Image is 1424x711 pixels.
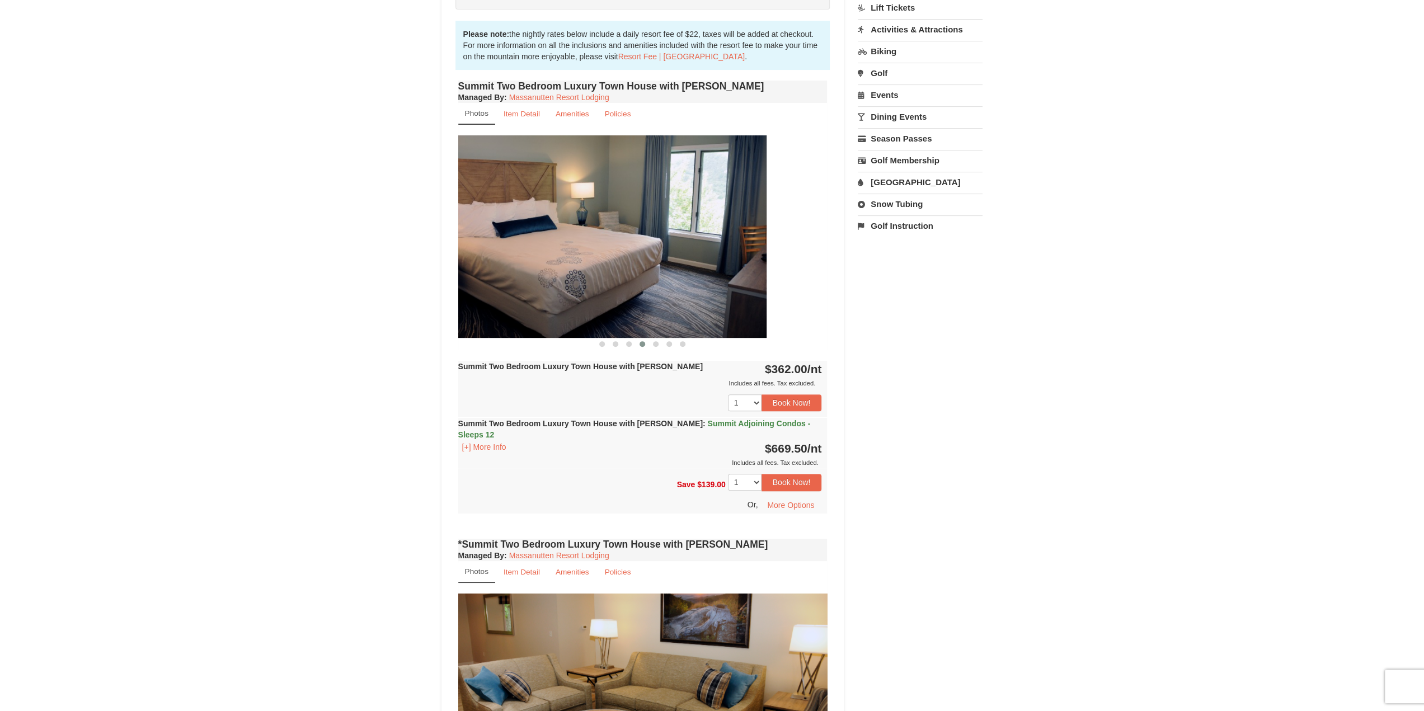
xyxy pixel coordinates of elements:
[397,135,767,337] img: 18876286-205-de95851f.png
[455,21,830,70] div: the nightly rates below include a daily resort fee of $22, taxes will be added at checkout. For m...
[458,419,811,439] strong: Summit Two Bedroom Luxury Town House with [PERSON_NAME]
[458,539,828,550] h4: *Summit Two Bedroom Luxury Town House with [PERSON_NAME]
[762,474,822,491] button: Book Now!
[676,480,695,489] span: Save
[858,63,983,83] a: Golf
[858,84,983,105] a: Events
[504,110,540,118] small: Item Detail
[458,551,504,560] span: Managed By
[697,480,726,489] span: $139.00
[765,442,807,455] span: $669.50
[458,441,510,453] button: [+] More Info
[858,19,983,40] a: Activities & Attractions
[465,109,488,117] small: Photos
[807,362,822,375] span: /nt
[458,103,495,125] a: Photos
[458,561,495,583] a: Photos
[762,394,822,411] button: Book Now!
[858,106,983,127] a: Dining Events
[703,419,706,428] span: :
[597,103,638,125] a: Policies
[760,497,821,514] button: More Options
[496,103,547,125] a: Item Detail
[458,457,822,468] div: Includes all fees. Tax excluded.
[458,93,507,102] strong: :
[465,567,488,576] small: Photos
[604,110,631,118] small: Policies
[748,500,758,508] span: Or,
[604,568,631,576] small: Policies
[807,442,822,455] span: /nt
[858,194,983,214] a: Snow Tubing
[509,93,609,102] a: Massanutten Resort Lodging
[858,41,983,62] a: Biking
[858,172,983,192] a: [GEOGRAPHIC_DATA]
[504,568,540,576] small: Item Detail
[458,93,504,102] span: Managed By
[556,568,589,576] small: Amenities
[458,378,822,389] div: Includes all fees. Tax excluded.
[556,110,589,118] small: Amenities
[765,362,822,375] strong: $362.00
[458,81,828,92] h4: Summit Two Bedroom Luxury Town House with [PERSON_NAME]
[509,551,609,560] a: Massanutten Resort Lodging
[858,215,983,236] a: Golf Instruction
[463,30,509,39] strong: Please note:
[548,103,596,125] a: Amenities
[858,128,983,149] a: Season Passes
[496,561,547,583] a: Item Detail
[458,551,507,560] strong: :
[548,561,596,583] a: Amenities
[858,150,983,171] a: Golf Membership
[618,52,745,61] a: Resort Fee | [GEOGRAPHIC_DATA]
[458,362,703,371] strong: Summit Two Bedroom Luxury Town House with [PERSON_NAME]
[597,561,638,583] a: Policies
